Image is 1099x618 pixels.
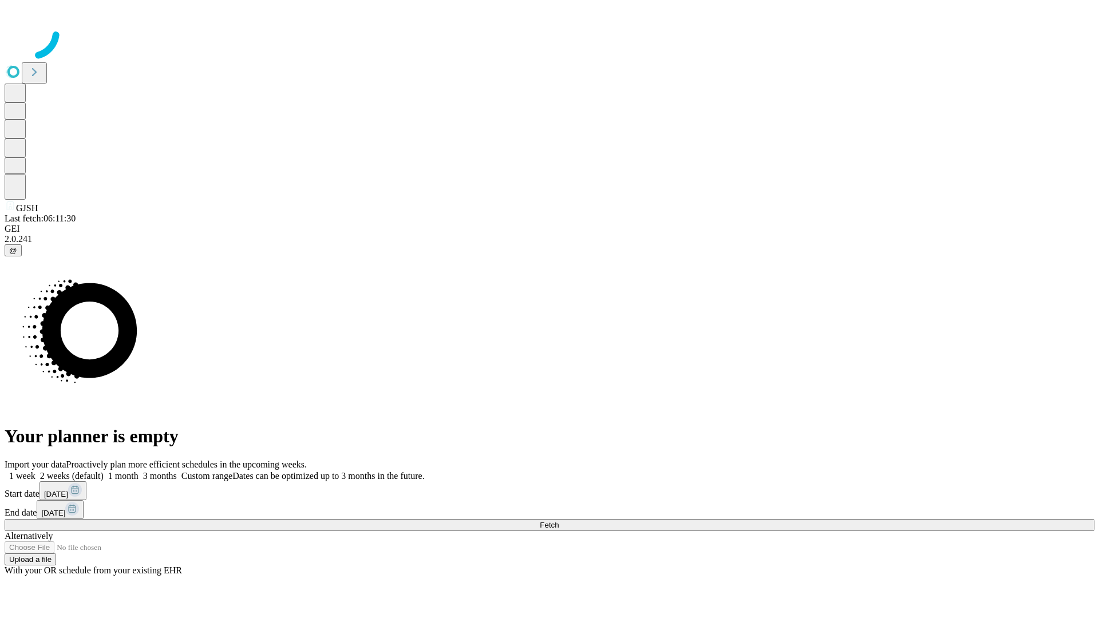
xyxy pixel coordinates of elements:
[232,471,424,481] span: Dates can be optimized up to 3 months in the future.
[540,521,559,529] span: Fetch
[39,481,86,500] button: [DATE]
[5,481,1094,500] div: Start date
[5,459,66,469] span: Import your data
[41,509,65,517] span: [DATE]
[16,203,38,213] span: GJSH
[5,426,1094,447] h1: Your planner is empty
[5,234,1094,244] div: 2.0.241
[9,246,17,255] span: @
[5,500,1094,519] div: End date
[40,471,104,481] span: 2 weeks (default)
[5,244,22,256] button: @
[44,490,68,498] span: [DATE]
[5,213,76,223] span: Last fetch: 06:11:30
[5,224,1094,234] div: GEI
[5,553,56,565] button: Upload a file
[37,500,84,519] button: [DATE]
[5,519,1094,531] button: Fetch
[143,471,177,481] span: 3 months
[5,565,182,575] span: With your OR schedule from your existing EHR
[108,471,139,481] span: 1 month
[9,471,35,481] span: 1 week
[5,531,53,541] span: Alternatively
[181,471,232,481] span: Custom range
[66,459,307,469] span: Proactively plan more efficient schedules in the upcoming weeks.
